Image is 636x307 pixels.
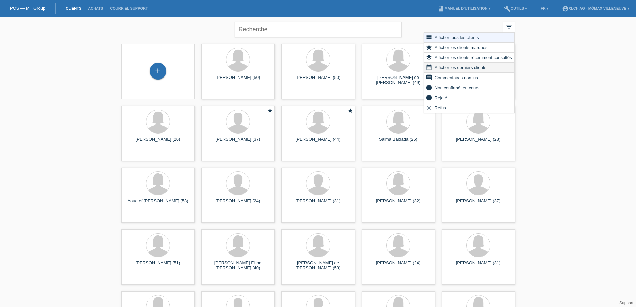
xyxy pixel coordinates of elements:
i: star [426,44,432,51]
div: [PERSON_NAME] (31) [447,260,510,271]
span: Refus [434,104,447,112]
i: view_module [426,34,432,41]
span: Afficher tous les clients [434,33,480,41]
div: [PERSON_NAME] (26) [127,137,189,147]
a: Achats [85,6,107,10]
i: book [438,5,444,12]
div: [PERSON_NAME] (37) [207,137,269,147]
span: Non confirmé, en cours [434,84,480,92]
div: [PERSON_NAME] (50) [287,75,350,86]
div: [PERSON_NAME] (28) [447,137,510,147]
div: [PERSON_NAME] Filipa [PERSON_NAME] (40) [207,260,269,271]
div: Aouatef [PERSON_NAME] (53) [127,198,189,209]
a: Clients [62,6,85,10]
a: FR ▾ [537,6,552,10]
div: [PERSON_NAME] (51) [127,260,189,271]
i: clear [426,104,432,111]
div: [PERSON_NAME] (37) [447,198,510,209]
span: Afficher les derniers clients [434,63,487,71]
i: star [267,108,273,113]
span: Afficher les clients récemment consultés [434,53,513,61]
a: Support [619,301,633,305]
i: star [348,108,353,113]
i: error [426,84,432,91]
div: [PERSON_NAME] (44) [287,137,350,147]
a: buildOutils ▾ [501,6,531,10]
div: Enregistrer le client [150,65,166,77]
i: account_circle [562,5,569,12]
div: [PERSON_NAME] (31) [287,198,350,209]
i: filter_list [505,23,513,30]
div: [PERSON_NAME] (24) [367,260,430,271]
div: Salma Baidada (25) [367,137,430,147]
input: Recherche... [235,22,402,37]
span: Commentaires non lus [434,73,479,82]
div: [PERSON_NAME] (32) [367,198,430,209]
i: comment [426,74,432,81]
i: layers [426,54,432,61]
a: POS — MF Group [10,6,45,11]
div: [PERSON_NAME] de [PERSON_NAME] (49) [367,75,430,86]
i: build [504,5,511,12]
span: Rejeté [434,94,448,102]
a: account_circleXLCH AG - Mömax Villeneuve ▾ [559,6,633,10]
a: bookManuel d’utilisation ▾ [434,6,494,10]
div: [PERSON_NAME] (24) [207,198,269,209]
i: date_range [426,64,432,71]
div: [PERSON_NAME] de [PERSON_NAME] (59) [287,260,350,271]
div: [PERSON_NAME] (50) [207,75,269,86]
a: Courriel Support [107,6,151,10]
i: error [426,94,432,101]
span: Afficher les clients marqués [434,43,489,51]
